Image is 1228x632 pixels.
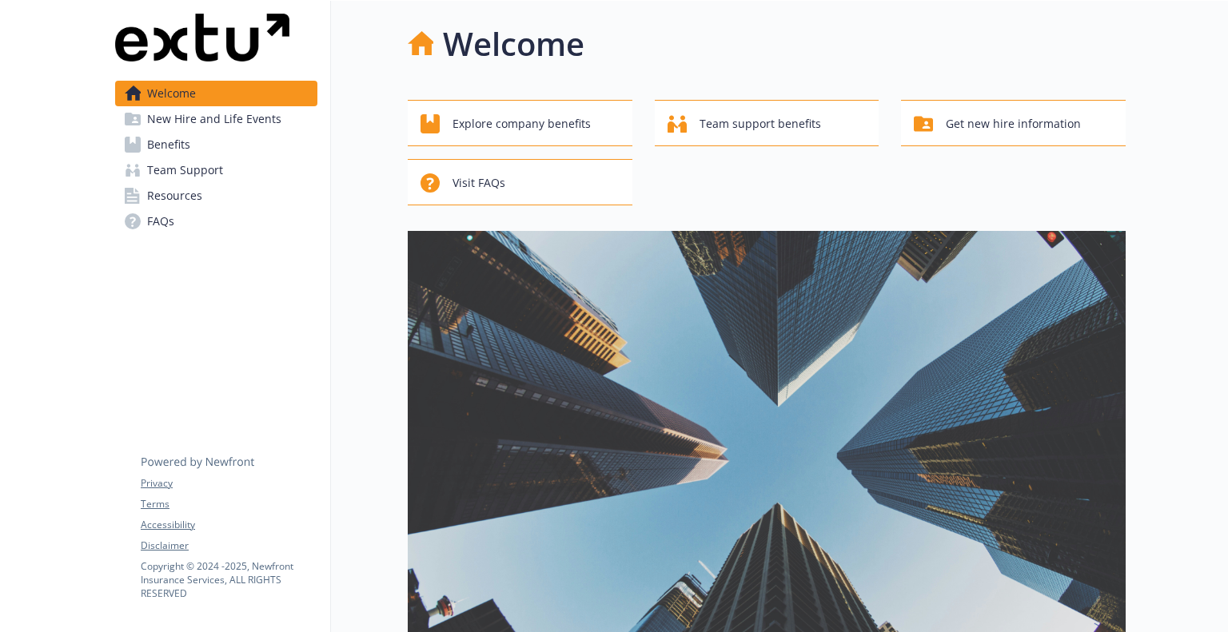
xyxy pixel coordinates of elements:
[147,157,223,183] span: Team Support
[115,132,317,157] a: Benefits
[408,159,632,205] button: Visit FAQs
[141,497,317,511] a: Terms
[115,106,317,132] a: New Hire and Life Events
[115,209,317,234] a: FAQs
[901,100,1126,146] button: Get new hire information
[147,183,202,209] span: Resources
[147,81,196,106] span: Welcome
[443,20,584,68] h1: Welcome
[147,106,281,132] span: New Hire and Life Events
[141,518,317,532] a: Accessibility
[141,539,317,553] a: Disclaimer
[453,109,591,139] span: Explore company benefits
[115,157,317,183] a: Team Support
[453,168,505,198] span: Visit FAQs
[141,476,317,491] a: Privacy
[946,109,1081,139] span: Get new hire information
[147,209,174,234] span: FAQs
[147,132,190,157] span: Benefits
[655,100,879,146] button: Team support benefits
[115,81,317,106] a: Welcome
[115,183,317,209] a: Resources
[408,100,632,146] button: Explore company benefits
[700,109,821,139] span: Team support benefits
[141,559,317,600] p: Copyright © 2024 - 2025 , Newfront Insurance Services, ALL RIGHTS RESERVED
